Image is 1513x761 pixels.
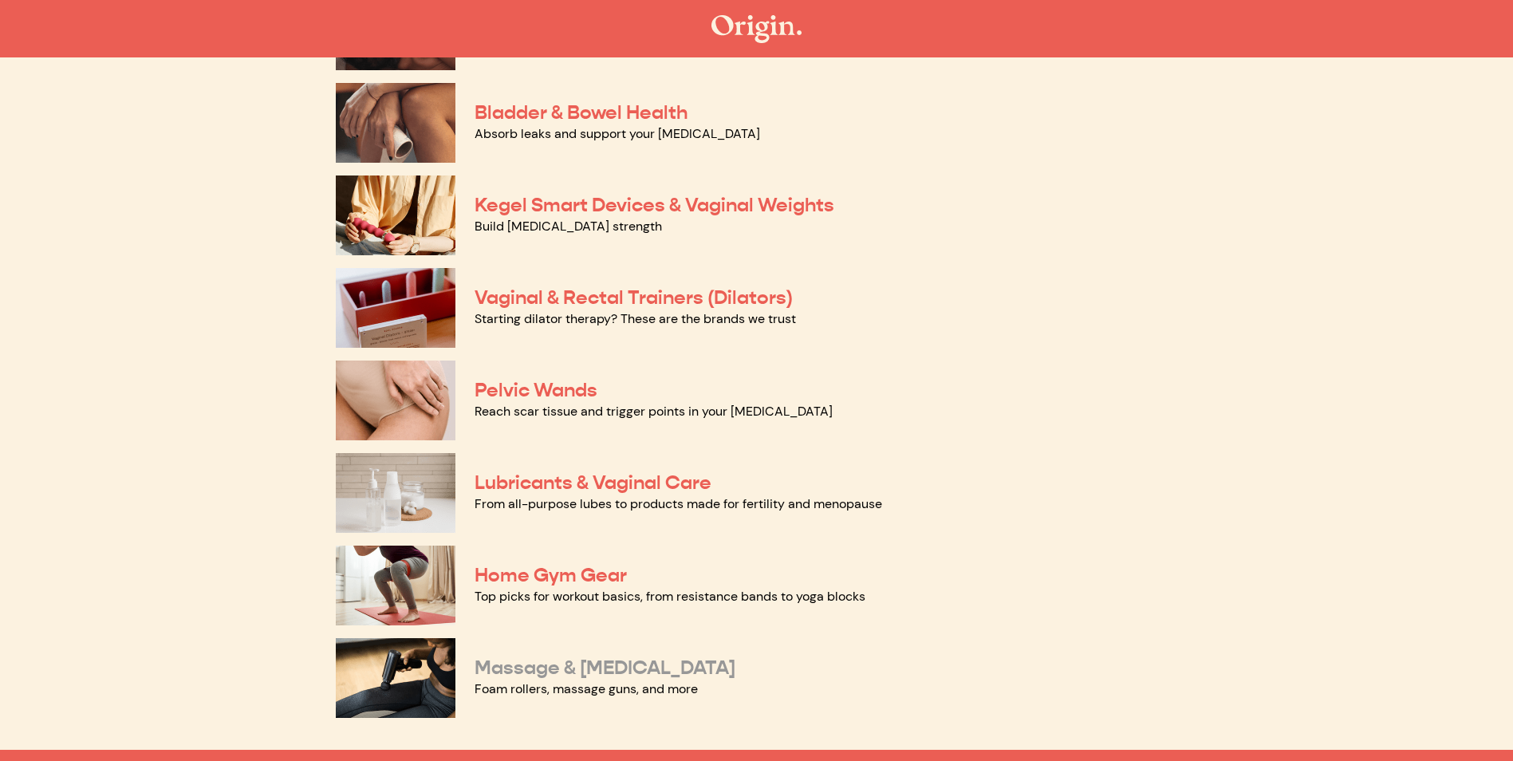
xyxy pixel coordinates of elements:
[475,680,698,697] a: Foam rollers, massage guns, and more
[475,193,834,217] a: Kegel Smart Devices & Vaginal Weights
[475,588,865,605] a: Top picks for workout basics, from resistance bands to yoga blocks
[475,495,882,512] a: From all-purpose lubes to products made for fertility and menopause
[475,403,833,420] a: Reach scar tissue and trigger points in your [MEDICAL_DATA]
[336,638,455,718] img: Massage & Myofascial Release
[475,310,796,327] a: Starting dilator therapy? These are the brands we trust
[336,546,455,625] img: Home Gym Gear
[336,268,455,348] img: Vaginal & Rectal Trainers (Dilators)
[475,378,597,402] a: Pelvic Wands
[336,83,455,163] img: Bladder & Bowel Health
[336,453,455,533] img: Lubricants & Vaginal Care
[475,656,735,680] a: Massage & [MEDICAL_DATA]
[475,471,711,495] a: Lubricants & Vaginal Care
[475,125,760,142] a: Absorb leaks and support your [MEDICAL_DATA]
[475,101,688,124] a: Bladder & Bowel Health
[475,563,627,587] a: Home Gym Gear
[475,218,662,235] a: Build [MEDICAL_DATA] strength
[336,175,455,255] img: Kegel Smart Devices & Vaginal Weights
[336,361,455,440] img: Pelvic Wands
[711,15,802,43] img: The Origin Shop
[475,286,793,310] a: Vaginal & Rectal Trainers (Dilators)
